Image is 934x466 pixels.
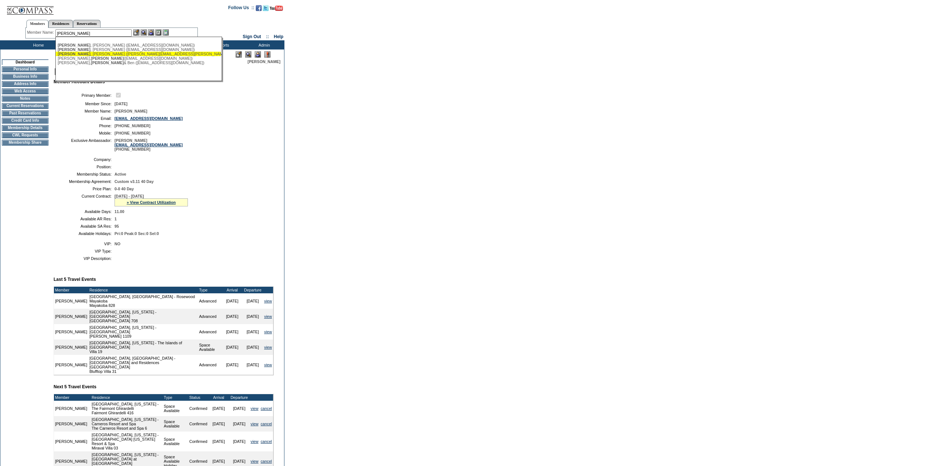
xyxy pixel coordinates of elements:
[115,116,183,121] a: [EMAIL_ADDRESS][DOMAIN_NAME]
[88,324,198,340] td: [GEOGRAPHIC_DATA], [US_STATE] - [GEOGRAPHIC_DATA] [PERSON_NAME] 1109
[88,309,198,324] td: [GEOGRAPHIC_DATA], [US_STATE] - [GEOGRAPHIC_DATA] [GEOGRAPHIC_DATA] 708
[115,124,150,128] span: [PHONE_NUMBER]
[115,209,124,214] span: 11.00
[248,59,280,64] span: [PERSON_NAME]
[2,88,48,94] td: Web Access
[266,34,269,39] span: ::
[163,416,188,432] td: Space Available
[115,187,134,191] span: 0-0 40 Day
[127,200,176,205] a: » View Contract Utilization
[115,194,144,198] span: [DATE] - [DATE]
[2,74,48,80] td: Business Info
[2,118,48,124] td: Credit Card Info
[91,432,163,451] td: [GEOGRAPHIC_DATA], [US_STATE] - [GEOGRAPHIC_DATA] [US_STATE] Resort & Spa Miraval Villa 03
[229,416,250,432] td: [DATE]
[54,355,88,375] td: [PERSON_NAME]
[115,143,183,147] a: [EMAIL_ADDRESS][DOMAIN_NAME]
[17,40,59,49] td: Home
[274,34,283,39] a: Help
[251,422,258,426] a: view
[245,51,251,58] img: View Mode
[222,355,243,375] td: [DATE]
[222,309,243,324] td: [DATE]
[163,401,188,416] td: Space Available
[228,4,254,13] td: Follow Us ::
[243,340,263,355] td: [DATE]
[53,64,200,78] img: pgTtlDashboard.gif
[251,439,258,444] a: view
[133,29,139,36] img: b_edit.gif
[57,172,112,176] td: Membership Status:
[229,401,250,416] td: [DATE]
[163,432,188,451] td: Space Available
[54,416,88,432] td: [PERSON_NAME]
[208,394,229,401] td: Arrival
[54,309,88,324] td: [PERSON_NAME]
[115,102,127,106] span: [DATE]
[264,345,272,349] a: view
[54,384,97,389] b: Next 5 Travel Events
[264,51,270,58] img: Log Concern/Member Elevation
[58,47,90,52] span: [PERSON_NAME]
[88,355,198,375] td: [GEOGRAPHIC_DATA], [GEOGRAPHIC_DATA] - [GEOGRAPHIC_DATA] and Residences [GEOGRAPHIC_DATA] Bluffto...
[57,124,112,128] td: Phone:
[57,131,112,135] td: Mobile:
[198,287,222,293] td: Type
[54,79,105,84] b: Member Account Details
[229,432,250,451] td: [DATE]
[115,179,154,184] span: Custom v3.11 40 Day
[88,287,198,293] td: Residence
[208,416,229,432] td: [DATE]
[57,249,112,253] td: VIP Type:
[57,179,112,184] td: Membership Agreement:
[58,56,219,60] div: [PERSON_NAME], ([EMAIL_ADDRESS][DOMAIN_NAME])
[2,140,48,146] td: Membership Share
[198,324,222,340] td: Advanced
[54,293,88,309] td: [PERSON_NAME]
[222,293,243,309] td: [DATE]
[54,340,88,355] td: [PERSON_NAME]
[188,401,208,416] td: Confirmed
[58,52,90,56] span: [PERSON_NAME]
[91,416,163,432] td: [GEOGRAPHIC_DATA], [US_STATE] - Carneros Resort and Spa The Carneros Resort and Spa 6
[2,125,48,131] td: Membership Details
[57,209,112,214] td: Available Days:
[251,406,258,411] a: view
[2,103,48,109] td: Current Reservations
[115,217,117,221] span: 1
[57,102,112,106] td: Member Since:
[263,7,269,12] a: Follow us on Twitter
[270,7,283,12] a: Subscribe to our YouTube Channel
[115,242,120,246] span: NO
[222,287,243,293] td: Arrival
[229,394,250,401] td: Departure
[2,81,48,87] td: Address Info
[54,401,88,416] td: [PERSON_NAME]
[242,40,284,49] td: Admin
[58,52,219,56] div: , [PERSON_NAME] ([PERSON_NAME][EMAIL_ADDRESS][PERSON_NAME][DOMAIN_NAME])
[54,394,88,401] td: Member
[54,324,88,340] td: [PERSON_NAME]
[2,96,48,102] td: Notes
[222,324,243,340] td: [DATE]
[188,394,208,401] td: Status
[264,299,272,303] a: view
[2,59,48,65] td: Dashboard
[198,340,222,355] td: Space Available
[27,29,55,36] div: Member Name:
[263,5,269,11] img: Follow us on Twitter
[57,194,112,206] td: Current Contract:
[243,293,263,309] td: [DATE]
[57,187,112,191] td: Price Plan:
[264,314,272,319] a: view
[2,66,48,72] td: Personal Info
[198,309,222,324] td: Advanced
[54,277,96,282] b: Last 5 Travel Events
[256,7,262,12] a: Become our fan on Facebook
[188,416,208,432] td: Confirmed
[58,47,219,52] div: , [PERSON_NAME] ([EMAIL_ADDRESS][DOMAIN_NAME])
[236,51,242,58] img: Edit Mode
[208,401,229,416] td: [DATE]
[251,459,258,463] a: view
[155,29,161,36] img: Reservations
